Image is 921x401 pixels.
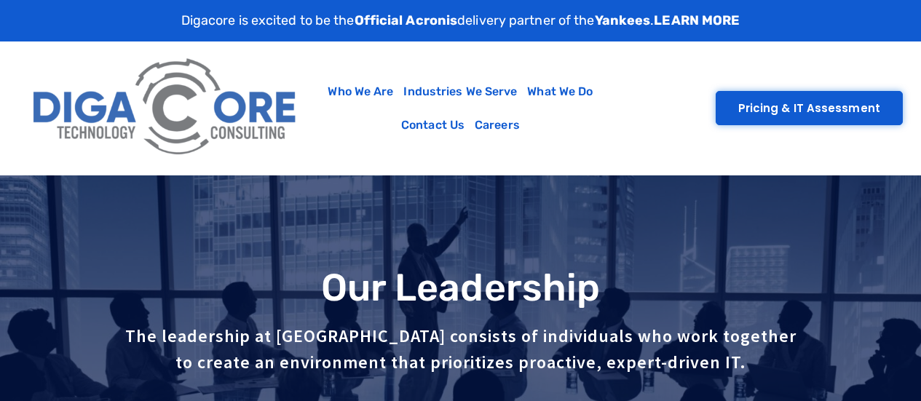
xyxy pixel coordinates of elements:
[522,75,598,108] a: What We Do
[7,267,914,309] h1: Our Leadership
[25,49,306,167] img: Digacore Logo
[121,323,801,376] p: The leadership at [GEOGRAPHIC_DATA] consists of individuals who work together to create an enviro...
[738,103,880,114] span: Pricing & IT Assessment
[181,11,740,31] p: Digacore is excited to be the delivery partner of the .
[313,75,608,142] nav: Menu
[654,12,740,28] a: LEARN MORE
[398,75,522,108] a: Industries We Serve
[396,108,470,142] a: Contact Us
[595,12,651,28] strong: Yankees
[470,108,525,142] a: Careers
[323,75,398,108] a: Who We Are
[355,12,458,28] strong: Official Acronis
[716,91,903,125] a: Pricing & IT Assessment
